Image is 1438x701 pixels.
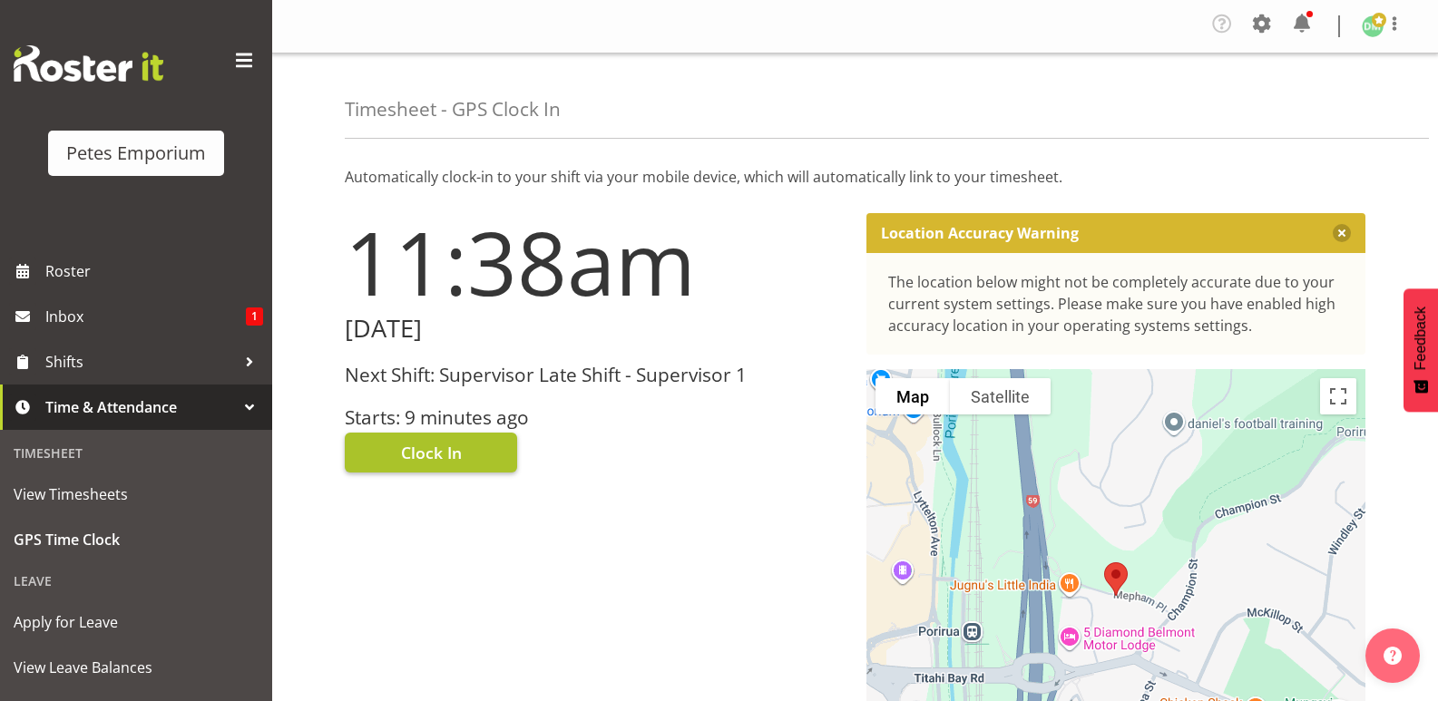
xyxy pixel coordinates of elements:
p: Location Accuracy Warning [881,224,1079,242]
button: Show street map [876,378,950,414]
span: Apply for Leave [14,609,259,636]
img: david-mcauley697.jpg [1362,15,1384,37]
div: Leave [5,562,268,599]
img: Rosterit website logo [14,45,163,82]
span: GPS Time Clock [14,526,259,553]
span: Shifts [45,348,236,375]
button: Close message [1333,224,1351,242]
a: Apply for Leave [5,599,268,645]
button: Show satellite imagery [950,378,1051,414]
span: Inbox [45,303,246,330]
a: GPS Time Clock [5,517,268,562]
button: Feedback - Show survey [1404,288,1438,412]
h3: Next Shift: Supervisor Late Shift - Supervisor 1 [345,365,845,385]
span: 1 [246,307,263,326]
div: Timesheet [5,434,268,472]
p: Automatically clock-in to your shift via your mobile device, which will automatically link to you... [345,166,1365,188]
h4: Timesheet - GPS Clock In [345,99,561,120]
img: help-xxl-2.png [1384,647,1402,665]
div: The location below might not be completely accurate due to your current system settings. Please m... [888,271,1345,336]
button: Clock In [345,433,517,472]
span: Feedback [1413,307,1429,370]
span: View Timesheets [14,481,259,508]
h1: 11:38am [345,213,845,311]
span: Time & Attendance [45,394,236,421]
h3: Starts: 9 minutes ago [345,407,845,428]
h2: [DATE] [345,315,845,343]
div: Petes Emporium [66,140,206,167]
a: View Timesheets [5,472,268,517]
span: Roster [45,258,263,285]
a: View Leave Balances [5,645,268,690]
span: View Leave Balances [14,654,259,681]
button: Toggle fullscreen view [1320,378,1356,414]
span: Clock In [401,441,462,464]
